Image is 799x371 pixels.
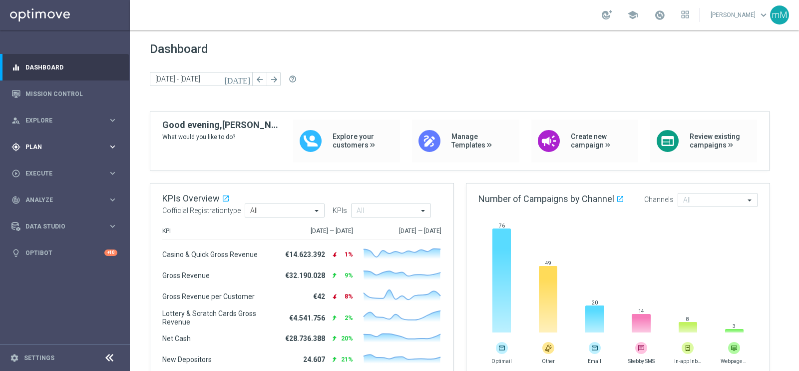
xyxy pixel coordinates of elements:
div: +10 [104,249,117,256]
button: lightbulb Optibot +10 [11,249,118,257]
i: equalizer [11,63,20,72]
span: keyboard_arrow_down [758,9,769,20]
button: person_search Explore keyboard_arrow_right [11,116,118,124]
div: Explore [11,116,108,125]
div: Optibot [11,239,117,266]
button: Mission Control [11,90,118,98]
span: school [627,9,638,20]
div: mM [770,5,789,24]
i: settings [10,353,19,362]
div: Plan [11,142,108,151]
button: equalizer Dashboard [11,63,118,71]
span: Explore [25,117,108,123]
div: Dashboard [11,54,117,80]
div: Analyze [11,195,108,204]
a: Mission Control [25,80,117,107]
i: keyboard_arrow_right [108,142,117,151]
i: keyboard_arrow_right [108,195,117,204]
a: Dashboard [25,54,117,80]
button: play_circle_outline Execute keyboard_arrow_right [11,169,118,177]
i: keyboard_arrow_right [108,115,117,125]
a: Settings [24,355,54,361]
i: person_search [11,116,20,125]
span: Data Studio [25,223,108,229]
button: gps_fixed Plan keyboard_arrow_right [11,143,118,151]
i: track_changes [11,195,20,204]
div: Data Studio [11,222,108,231]
i: play_circle_outline [11,169,20,178]
a: Optibot [25,239,104,266]
span: Plan [25,144,108,150]
i: keyboard_arrow_right [108,221,117,231]
a: [PERSON_NAME]keyboard_arrow_down [710,7,770,22]
i: gps_fixed [11,142,20,151]
button: Data Studio keyboard_arrow_right [11,222,118,230]
i: lightbulb [11,248,20,257]
div: Execute [11,169,108,178]
div: Mission Control [11,80,117,107]
span: Analyze [25,197,108,203]
i: keyboard_arrow_right [108,168,117,178]
button: track_changes Analyze keyboard_arrow_right [11,196,118,204]
span: Execute [25,170,108,176]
